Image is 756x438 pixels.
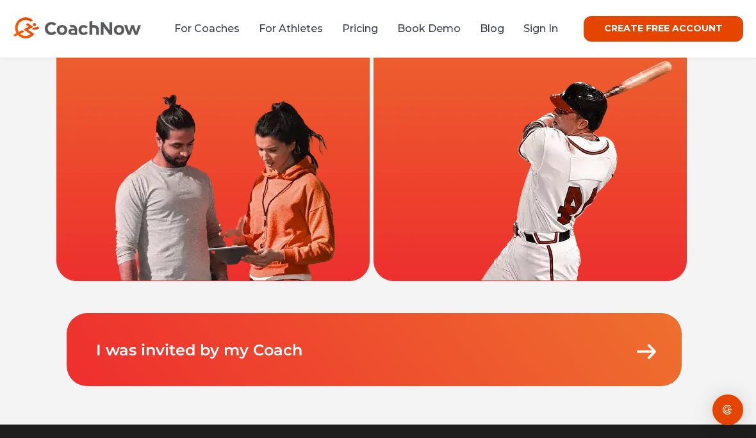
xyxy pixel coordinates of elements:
a: Sign In [523,22,558,35]
a: I was invited by my Coach [96,341,302,359]
a: For Coaches [174,22,240,35]
a: Book Demo [397,22,461,35]
a: For Athletes [259,22,323,35]
img: CoachNow Logo [13,17,141,38]
img: Arrow.png [634,339,659,364]
a: CREATE FREE ACCOUNT [584,16,743,42]
a: Blog [480,22,504,35]
a: Pricing [342,22,378,35]
div: Open Intercom Messenger [712,394,743,425]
